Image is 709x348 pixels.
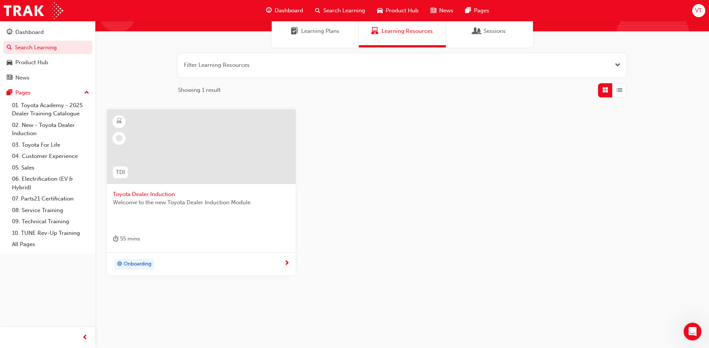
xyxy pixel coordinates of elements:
[446,15,533,47] a: SessionsSessions
[7,29,12,36] span: guage-icon
[382,27,433,35] span: Learning Resources
[459,3,495,18] a: pages-iconPages
[7,59,12,66] span: car-icon
[439,6,453,15] span: News
[7,44,12,51] span: search-icon
[684,323,702,341] iframe: Intercom live chat
[473,27,481,35] span: Sessions
[474,6,489,15] span: Pages
[4,2,63,19] img: Trak
[116,135,123,142] span: learningRecordVerb_NONE-icon
[84,88,89,98] span: up-icon
[113,234,118,243] span: duration-icon
[377,6,383,15] span: car-icon
[113,190,290,199] span: Toyota Dealer Induction
[323,6,365,15] span: Search Learning
[107,109,296,276] a: TDIToyota Dealer InductionWelcome to the new Toyota Dealer Induction Module.duration-icon 55 mins...
[617,86,622,94] span: List
[266,6,272,15] span: guage-icon
[7,75,12,81] span: news-icon
[9,216,92,227] a: 09. Technical Training
[695,6,702,15] span: VT
[113,198,290,207] span: Welcome to the new Toyota Dealer Induction Module.
[602,86,608,94] span: Grid
[9,239,92,250] a: All Pages
[275,6,303,15] span: Dashboard
[9,150,92,162] a: 04. Customer Experience
[3,56,92,69] a: Product Hub
[9,173,92,193] a: 06. Electrification (EV & Hybrid)
[291,27,298,35] span: Learning Plans
[15,88,31,97] div: Pages
[465,6,471,15] span: pages-icon
[9,227,92,239] a: 10. TUNE Rev-Up Training
[3,86,92,100] button: Pages
[3,25,92,39] a: Dashboard
[15,74,30,82] div: News
[117,260,122,269] span: target-icon
[9,119,92,139] a: 02. New - Toyota Dealer Induction
[371,3,425,18] a: car-iconProduct Hub
[113,234,140,243] div: 55 mins
[9,100,92,119] a: 01. Toyota Academy - 2025 Dealer Training Catalogue
[386,6,419,15] span: Product Hub
[484,27,506,35] span: Sessions
[309,3,371,18] a: search-iconSearch Learning
[301,27,339,35] span: Learning Plans
[9,139,92,151] a: 03. Toyota For Life
[7,90,12,96] span: pages-icon
[315,6,320,15] span: search-icon
[116,168,125,177] span: TDI
[359,15,446,47] a: Learning ResourcesLearning Resources
[124,260,151,268] span: Onboarding
[9,193,92,205] a: 07. Parts21 Certification
[284,260,290,267] span: next-icon
[117,116,122,126] span: learningResourceType_ELEARNING-icon
[9,205,92,216] a: 08. Service Training
[272,15,359,47] a: Learning PlansLearning Plans
[371,27,379,35] span: Learning Resources
[3,24,92,86] button: DashboardSearch LearningProduct HubNews
[260,3,309,18] a: guage-iconDashboard
[178,86,221,94] span: Showing 1 result
[615,61,620,69] button: Open the filter
[82,333,88,342] span: prev-icon
[3,71,92,85] a: News
[431,6,436,15] span: news-icon
[15,28,44,37] div: Dashboard
[425,3,459,18] a: news-iconNews
[9,162,92,174] a: 05. Sales
[3,41,92,55] a: Search Learning
[692,4,705,17] button: VT
[15,58,48,67] div: Product Hub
